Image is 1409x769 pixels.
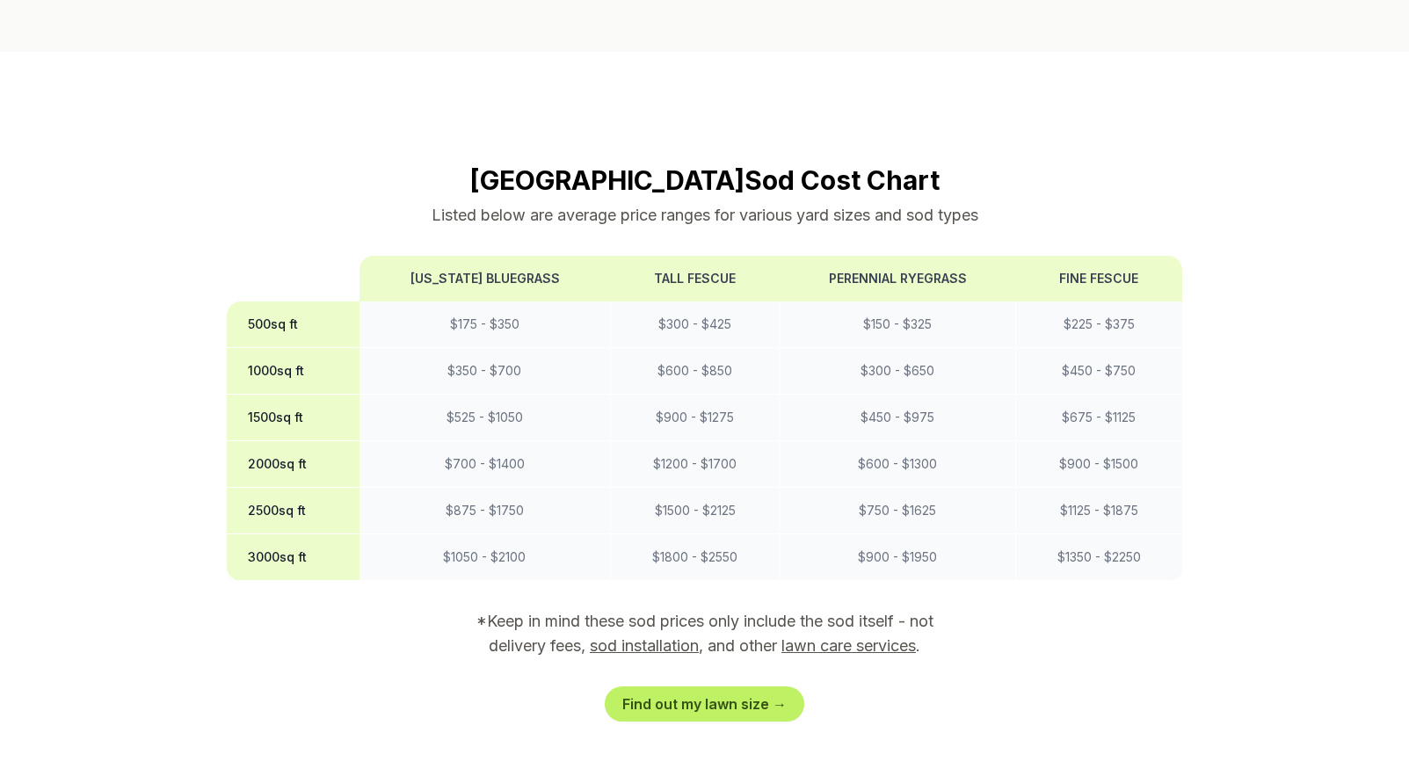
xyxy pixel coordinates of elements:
[611,395,780,441] td: $ 900 - $ 1275
[1016,348,1182,395] td: $ 450 - $ 750
[611,256,780,301] th: Tall Fescue
[227,488,360,534] th: 2500 sq ft
[360,441,611,488] td: $ 700 - $ 1400
[227,164,1183,196] h2: [GEOGRAPHIC_DATA] Sod Cost Chart
[360,256,611,301] th: [US_STATE] Bluegrass
[780,534,1016,581] td: $ 900 - $ 1950
[227,441,360,488] th: 2000 sq ft
[1016,395,1182,441] td: $ 675 - $ 1125
[780,441,1016,488] td: $ 600 - $ 1300
[780,348,1016,395] td: $ 300 - $ 650
[1016,488,1182,534] td: $ 1125 - $ 1875
[360,348,611,395] td: $ 350 - $ 700
[360,534,611,581] td: $ 1050 - $ 2100
[1016,256,1182,301] th: Fine Fescue
[1016,301,1182,348] td: $ 225 - $ 375
[1016,441,1182,488] td: $ 900 - $ 1500
[611,301,780,348] td: $ 300 - $ 425
[1016,534,1182,581] td: $ 1350 - $ 2250
[780,395,1016,441] td: $ 450 - $ 975
[780,256,1016,301] th: Perennial Ryegrass
[227,395,360,441] th: 1500 sq ft
[611,534,780,581] td: $ 1800 - $ 2550
[360,488,611,534] td: $ 875 - $ 1750
[611,488,780,534] td: $ 1500 - $ 2125
[780,488,1016,534] td: $ 750 - $ 1625
[227,203,1183,228] p: Listed below are average price ranges for various yard sizes and sod types
[227,534,360,581] th: 3000 sq ft
[360,395,611,441] td: $ 525 - $ 1050
[227,301,360,348] th: 500 sq ft
[781,636,916,655] a: lawn care services
[611,348,780,395] td: $ 600 - $ 850
[605,686,804,722] a: Find out my lawn size →
[611,441,780,488] td: $ 1200 - $ 1700
[360,301,611,348] td: $ 175 - $ 350
[780,301,1016,348] td: $ 150 - $ 325
[452,609,958,658] p: *Keep in mind these sod prices only include the sod itself - not delivery fees, , and other .
[590,636,699,655] a: sod installation
[227,348,360,395] th: 1000 sq ft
